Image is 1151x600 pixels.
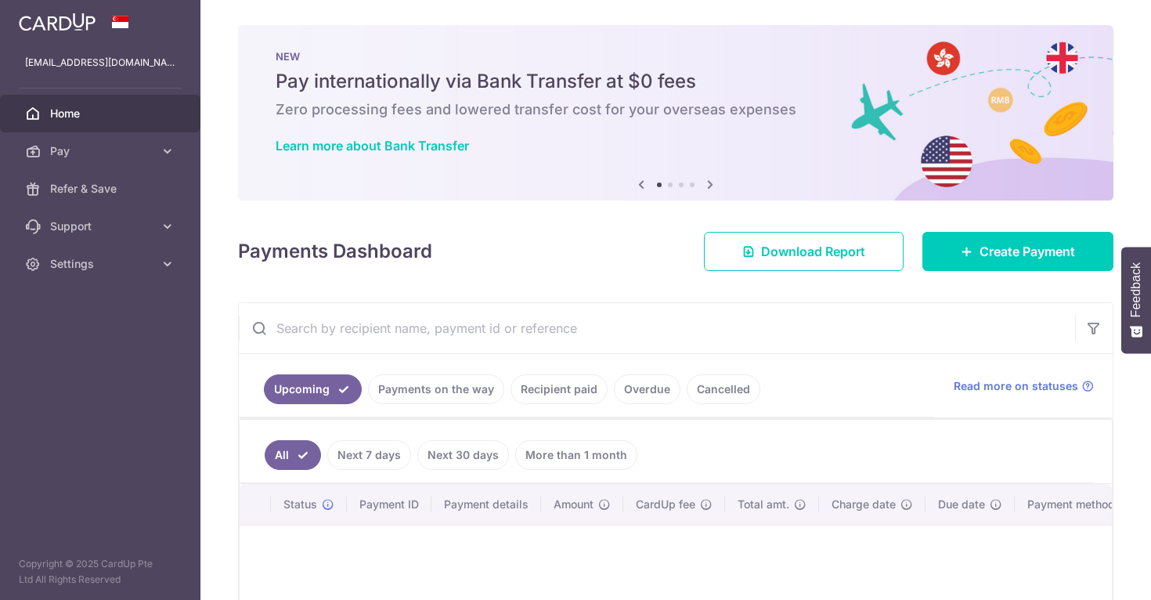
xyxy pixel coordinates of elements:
[368,374,504,404] a: Payments on the way
[276,69,1076,94] h5: Pay internationally via Bank Transfer at $0 fees
[738,497,789,512] span: Total amt.
[761,242,865,261] span: Download Report
[614,374,680,404] a: Overdue
[50,106,153,121] span: Home
[327,440,411,470] a: Next 7 days
[50,256,153,272] span: Settings
[283,497,317,512] span: Status
[347,484,431,525] th: Payment ID
[511,374,608,404] a: Recipient paid
[1015,484,1134,525] th: Payment method
[239,303,1075,353] input: Search by recipient name, payment id or reference
[1129,262,1143,317] span: Feedback
[431,484,541,525] th: Payment details
[980,242,1075,261] span: Create Payment
[264,374,362,404] a: Upcoming
[554,497,594,512] span: Amount
[25,55,175,70] p: [EMAIL_ADDRESS][DOMAIN_NAME]
[50,181,153,197] span: Refer & Save
[954,378,1078,394] span: Read more on statuses
[50,219,153,234] span: Support
[276,100,1076,119] h6: Zero processing fees and lowered transfer cost for your overseas expenses
[238,25,1113,201] img: Bank transfer banner
[515,440,637,470] a: More than 1 month
[276,50,1076,63] p: NEW
[265,440,321,470] a: All
[1121,247,1151,353] button: Feedback - Show survey
[922,232,1113,271] a: Create Payment
[238,237,432,266] h4: Payments Dashboard
[50,143,153,159] span: Pay
[832,497,896,512] span: Charge date
[417,440,509,470] a: Next 30 days
[636,497,695,512] span: CardUp fee
[938,497,985,512] span: Due date
[704,232,904,271] a: Download Report
[276,138,469,154] a: Learn more about Bank Transfer
[954,378,1094,394] a: Read more on statuses
[687,374,760,404] a: Cancelled
[19,13,96,31] img: CardUp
